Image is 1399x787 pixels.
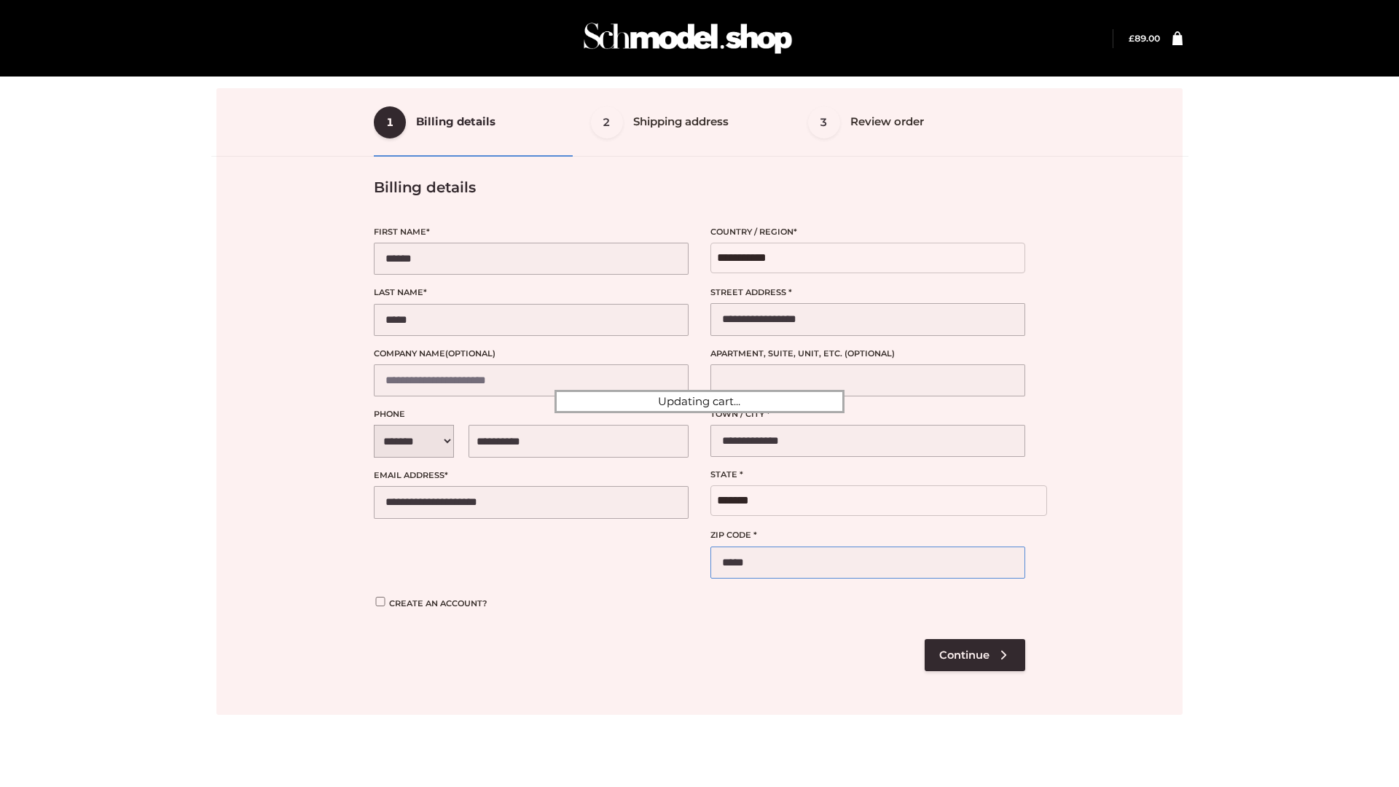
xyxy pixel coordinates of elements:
div: Updating cart... [554,390,845,413]
span: £ [1129,33,1135,44]
bdi: 89.00 [1129,33,1160,44]
img: Schmodel Admin 964 [579,9,797,67]
a: £89.00 [1129,33,1160,44]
